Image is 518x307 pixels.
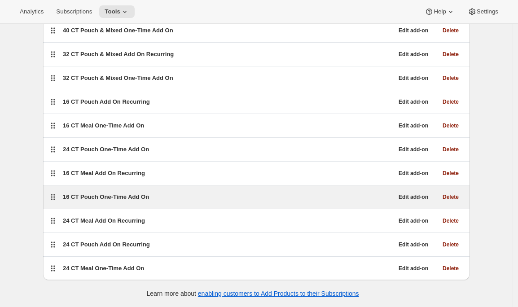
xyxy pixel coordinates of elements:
[393,215,434,227] button: Edit add-on
[443,265,459,272] span: Delete
[198,290,359,297] a: enabling customers to Add Products to their Subscriptions
[393,96,434,108] button: Edit add-on
[437,48,464,61] button: Delete
[51,5,97,18] button: Subscriptions
[56,8,92,15] span: Subscriptions
[477,8,498,15] span: Settings
[393,262,434,275] button: Edit add-on
[99,5,135,18] button: Tools
[393,72,434,84] button: Edit add-on
[443,170,459,177] span: Delete
[443,241,459,248] span: Delete
[437,119,464,132] button: Delete
[63,27,173,34] span: 40 CT Pouch & Mixed One-Time Add On
[443,193,459,201] span: Delete
[443,217,459,224] span: Delete
[63,193,149,200] span: 16 CT Pouch One-Time Add On
[399,265,428,272] span: Edit add-on
[443,75,459,82] span: Delete
[399,146,428,153] span: Edit add-on
[146,289,359,298] p: Learn more about
[393,143,434,156] button: Edit add-on
[20,8,44,15] span: Analytics
[437,191,464,203] button: Delete
[393,24,434,37] button: Edit add-on
[437,238,464,251] button: Delete
[393,238,434,251] button: Edit add-on
[393,167,434,180] button: Edit add-on
[437,167,464,180] button: Delete
[399,241,428,248] span: Edit add-on
[105,8,120,15] span: Tools
[399,193,428,201] span: Edit add-on
[63,98,150,105] span: 16 CT Pouch Add On Recurring
[393,119,434,132] button: Edit add-on
[63,170,145,176] span: 16 CT Meal Add On Recurring
[63,75,173,81] span: 32 CT Pouch & Mixed One-Time Add On
[399,98,428,105] span: Edit add-on
[63,51,174,57] span: 32 CT Pouch & Mixed Add On Recurring
[393,48,434,61] button: Edit add-on
[443,51,459,58] span: Delete
[437,215,464,227] button: Delete
[63,265,144,272] span: 24 CT Meal One-Time Add On
[437,143,464,156] button: Delete
[399,122,428,129] span: Edit add-on
[434,8,446,15] span: Help
[399,27,428,34] span: Edit add-on
[63,122,144,129] span: 16 CT Meal One-Time Add On
[63,241,150,248] span: 24 CT Pouch Add On Recurring
[63,146,149,153] span: 24 CT Pouch One-Time Add On
[399,170,428,177] span: Edit add-on
[14,5,49,18] button: Analytics
[419,5,460,18] button: Help
[437,96,464,108] button: Delete
[63,217,145,224] span: 24 CT Meal Add On Recurring
[443,146,459,153] span: Delete
[462,5,504,18] button: Settings
[399,217,428,224] span: Edit add-on
[437,24,464,37] button: Delete
[393,191,434,203] button: Edit add-on
[399,51,428,58] span: Edit add-on
[437,72,464,84] button: Delete
[399,75,428,82] span: Edit add-on
[443,98,459,105] span: Delete
[437,262,464,275] button: Delete
[443,122,459,129] span: Delete
[443,27,459,34] span: Delete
